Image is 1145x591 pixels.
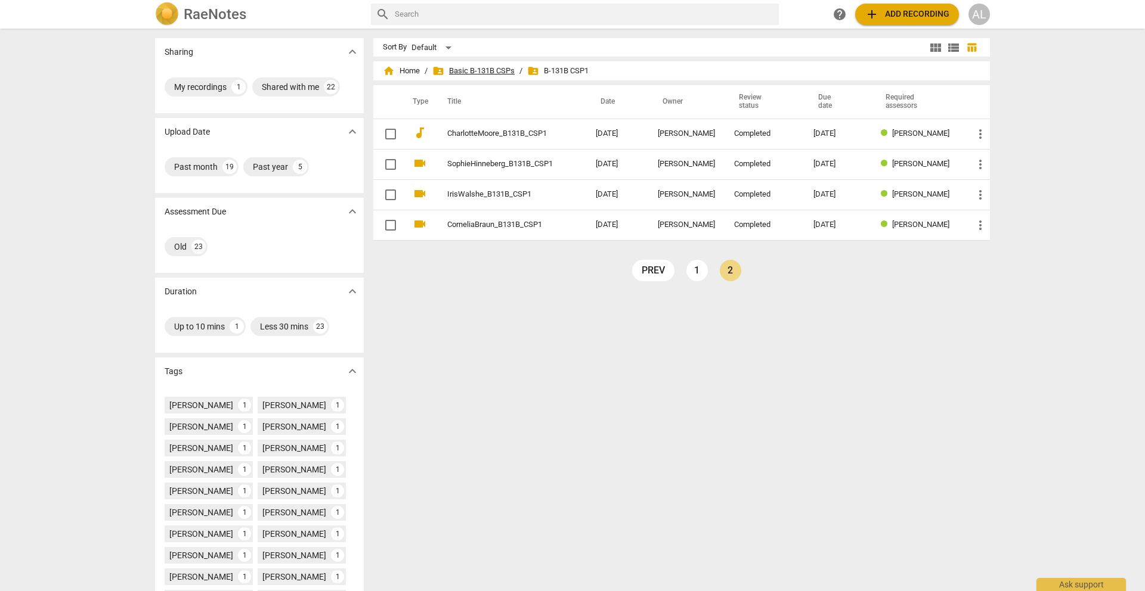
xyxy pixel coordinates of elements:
div: [PERSON_NAME] [169,506,233,518]
a: SophieHinneberg_B131B_CSP1 [447,160,553,169]
span: more_vert [973,188,988,202]
th: Required assessors [871,85,964,119]
span: table_chart [966,42,977,53]
a: Help [829,4,850,25]
th: Review status [725,85,804,119]
div: 1 [331,570,344,583]
div: [DATE] [813,160,862,169]
span: Basic B-131B CSPs [432,65,515,77]
p: Assessment Due [165,206,226,218]
div: [PERSON_NAME] [658,220,715,229]
span: home [383,65,395,77]
div: 19 [222,160,237,174]
div: 22 [324,80,338,94]
div: [PERSON_NAME] [658,160,715,169]
div: [PERSON_NAME] [262,421,326,433]
div: [PERSON_NAME] [262,528,326,540]
span: videocam [413,156,427,170]
div: Completed [734,190,794,199]
span: Review status: completed [881,159,892,168]
a: CharlotteMoore_B131B_CSP1 [447,129,553,138]
div: [DATE] [813,190,862,199]
div: 1 [331,399,344,412]
span: expand_more [345,125,360,139]
span: videocam [413,217,427,231]
span: folder_shared [527,65,539,77]
div: Sort By [383,43,407,52]
div: [PERSON_NAME] [658,190,715,199]
span: expand_more [345,204,360,219]
div: [PERSON_NAME] [262,485,326,497]
button: Upload [855,4,959,25]
p: Upload Date [165,126,210,138]
span: Add recording [865,7,949,21]
span: videocam [413,186,427,201]
button: Show more [343,362,361,380]
span: search [376,7,390,21]
div: 1 [238,441,251,455]
th: Type [403,85,433,119]
th: Owner [648,85,725,119]
span: Home [383,65,420,77]
div: 1 [331,420,344,433]
div: Past year [253,161,288,173]
span: [PERSON_NAME] [892,189,949,198]
div: Shared with me [262,81,319,93]
span: Review status: completed [881,189,892,198]
button: Show more [343,203,361,220]
button: AL [968,4,990,25]
div: [PERSON_NAME] [262,464,326,475]
span: more_vert [973,127,988,141]
div: Past month [174,161,218,173]
div: Ask support [1036,578,1126,591]
button: List view [945,39,963,57]
div: [PERSON_NAME] [169,442,233,454]
div: 1 [331,463,344,476]
div: 5 [293,160,307,174]
span: B-131B CSP1 [527,65,589,77]
a: Page 1 [686,260,708,281]
div: My recordings [174,81,227,93]
div: [PERSON_NAME] [169,549,233,561]
td: [DATE] [586,210,648,240]
div: [PERSON_NAME] [169,571,233,583]
p: Duration [165,285,197,298]
div: Default [411,38,456,57]
span: view_list [946,41,961,55]
div: [PERSON_NAME] [169,464,233,475]
span: Review status: completed [881,129,892,138]
a: Page 2 is your current page [720,260,741,281]
td: [DATE] [586,179,648,210]
span: view_module [929,41,943,55]
span: / [519,67,522,76]
span: expand_more [345,364,360,378]
div: Completed [734,160,794,169]
div: 1 [238,506,251,519]
input: Search [395,5,774,24]
div: 1 [238,484,251,497]
div: 1 [331,484,344,497]
button: Show more [343,43,361,61]
div: 1 [231,80,246,94]
div: [PERSON_NAME] [262,549,326,561]
span: [PERSON_NAME] [892,129,949,138]
div: 23 [313,319,327,334]
div: Completed [734,220,794,229]
th: Date [586,85,648,119]
div: Completed [734,129,794,138]
div: Old [174,241,187,253]
span: [PERSON_NAME] [892,220,949,229]
div: 1 [230,319,244,334]
div: 1 [331,441,344,455]
h2: RaeNotes [184,6,246,23]
div: [PERSON_NAME] [169,528,233,540]
div: [DATE] [813,129,862,138]
div: [PERSON_NAME] [169,421,233,433]
span: help [833,7,847,21]
div: [PERSON_NAME] [262,442,326,454]
div: 1 [238,399,251,412]
td: [DATE] [586,119,648,149]
button: Show more [343,123,361,141]
span: more_vert [973,157,988,172]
